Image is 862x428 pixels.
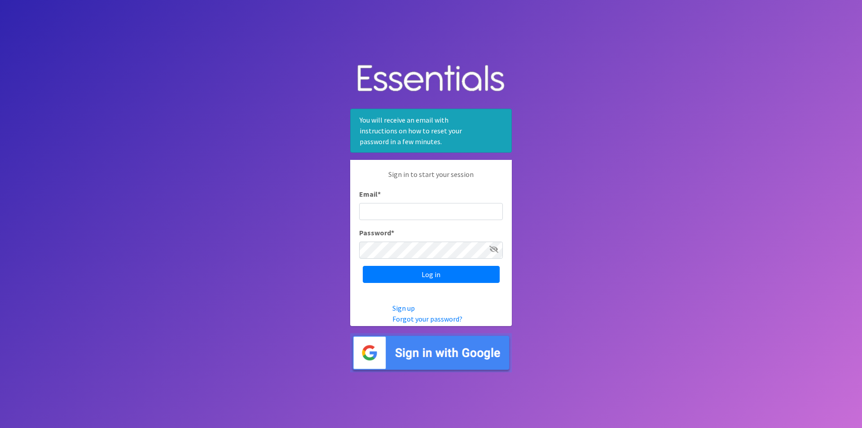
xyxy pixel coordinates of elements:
[363,266,500,283] input: Log in
[359,189,381,199] label: Email
[350,56,512,102] img: Human Essentials
[350,109,512,153] div: You will receive an email with instructions on how to reset your password in a few minutes.
[392,314,462,323] a: Forgot your password?
[350,333,512,372] img: Sign in with Google
[359,227,394,238] label: Password
[391,228,394,237] abbr: required
[359,169,503,189] p: Sign in to start your session
[378,190,381,199] abbr: required
[392,304,415,313] a: Sign up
